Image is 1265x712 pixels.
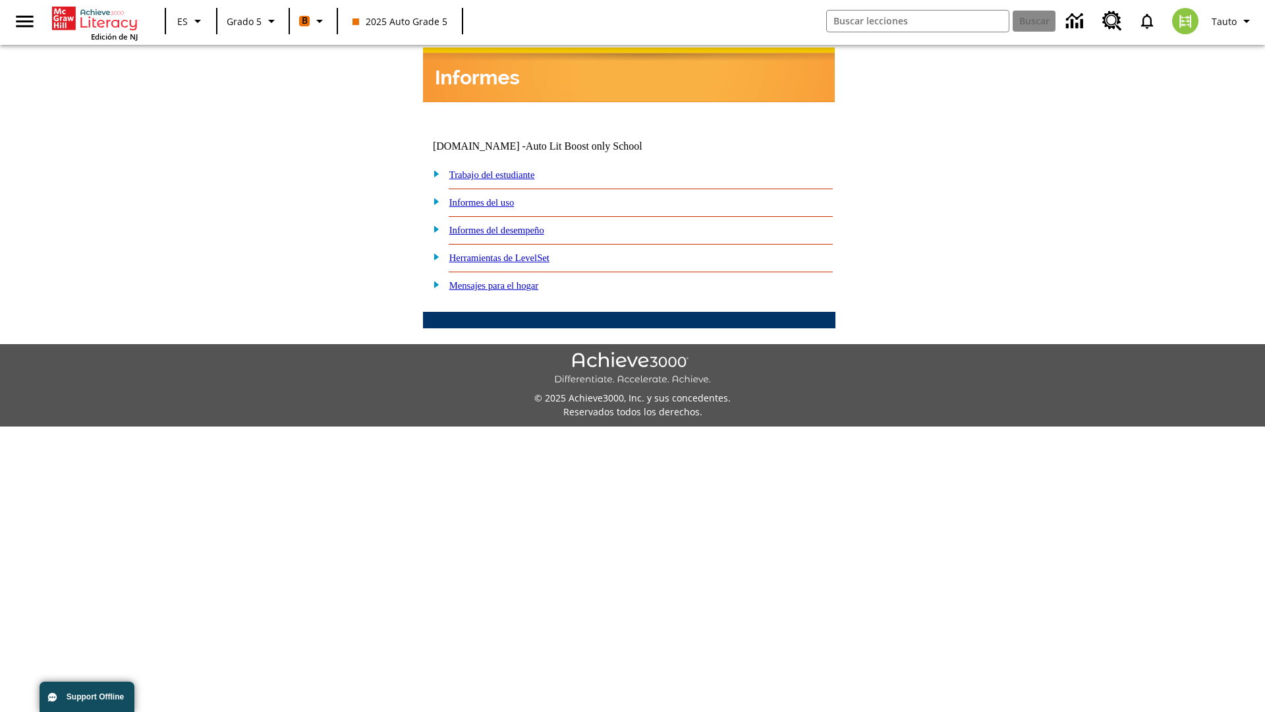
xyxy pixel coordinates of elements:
img: plus.gif [426,195,440,207]
button: Perfil/Configuración [1206,9,1260,33]
img: header [423,47,835,102]
span: Edición de NJ [91,32,138,42]
img: Achieve3000 Differentiate Accelerate Achieve [554,352,711,386]
a: Informes del desempeño [449,225,544,235]
span: Grado 5 [227,15,262,28]
button: Abrir el menú lateral [5,2,44,41]
button: Grado: Grado 5, Elige un grado [221,9,285,33]
img: avatar image [1172,8,1198,34]
button: Boost El color de la clase es anaranjado. Cambiar el color de la clase. [294,9,333,33]
a: Notificaciones [1130,4,1164,38]
button: Support Offline [40,682,134,712]
div: Portada [52,4,138,42]
img: plus.gif [426,223,440,235]
a: Centro de información [1058,3,1094,40]
img: plus.gif [426,251,440,262]
img: plus.gif [426,167,440,179]
input: Buscar campo [827,11,1009,32]
a: Herramientas de LevelSet [449,252,549,263]
span: ES [177,15,188,28]
td: [DOMAIN_NAME] - [433,140,675,152]
span: Support Offline [67,692,124,701]
a: Centro de recursos, Se abrirá en una pestaña nueva. [1094,3,1130,39]
button: Lenguaje: ES, Selecciona un idioma [170,9,212,33]
span: 2025 Auto Grade 5 [352,15,447,28]
nobr: Auto Lit Boost only School [526,140,642,152]
span: B [302,13,308,29]
button: Escoja un nuevo avatar [1164,4,1206,38]
span: Tauto [1212,15,1237,28]
a: Mensajes para el hogar [449,280,539,291]
img: plus.gif [426,278,440,290]
a: Informes del uso [449,197,515,208]
a: Trabajo del estudiante [449,169,535,180]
